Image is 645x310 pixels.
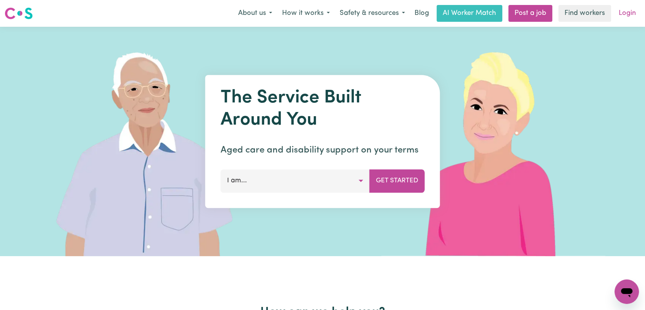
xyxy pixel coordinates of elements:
[5,6,33,20] img: Careseekers logo
[508,5,552,22] a: Post a job
[221,143,425,157] p: Aged care and disability support on your terms
[614,279,639,304] iframe: Button to launch messaging window
[5,5,33,22] a: Careseekers logo
[614,5,640,22] a: Login
[335,5,410,21] button: Safety & resources
[233,5,277,21] button: About us
[369,169,425,192] button: Get Started
[221,169,370,192] button: I am...
[558,5,611,22] a: Find workers
[410,5,434,22] a: Blog
[277,5,335,21] button: How it works
[437,5,502,22] a: AI Worker Match
[221,87,425,131] h1: The Service Built Around You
